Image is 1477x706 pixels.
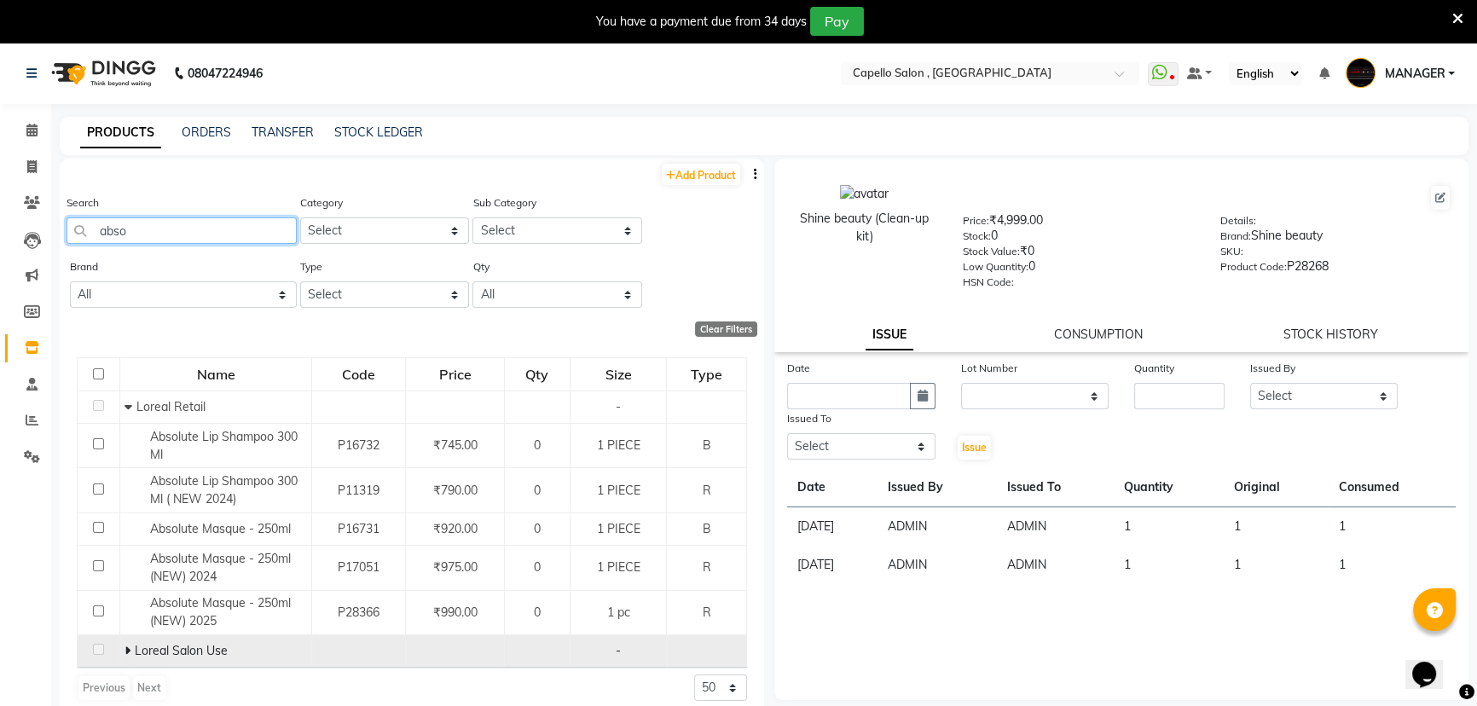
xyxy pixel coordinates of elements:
td: 1 [1328,507,1456,547]
span: 1 PIECE [597,437,640,453]
a: TRANSFER [252,124,314,140]
td: [DATE] [787,546,877,584]
div: P28268 [1220,258,1452,281]
div: 0 [963,258,1195,281]
div: ₹0 [963,242,1195,266]
span: 0 [534,559,541,575]
label: Issued By [1250,361,1295,376]
label: Quantity [1134,361,1174,376]
span: ₹790.00 [433,483,478,498]
b: 08047224946 [188,49,263,97]
label: Category [300,195,343,211]
span: R [703,559,711,575]
div: Name [121,359,310,390]
iframe: chat widget [1405,638,1460,689]
span: Absolute Masque - 250ml (NEW) 2025 [150,595,291,628]
td: 1 [1328,546,1456,584]
label: Lot Number [961,361,1017,376]
div: Shine beauty [1220,227,1452,251]
span: ₹920.00 [433,521,478,536]
a: CONSUMPTION [1054,327,1143,342]
td: ADMIN [997,507,1114,547]
span: 0 [534,605,541,620]
span: Absolute Masque - 250ml [150,521,291,536]
button: Issue [958,436,991,460]
button: Pay [810,7,864,36]
td: ADMIN [877,507,996,547]
div: Shine beauty (Clean-up kit) [791,210,937,246]
label: Stock Value: [963,244,1020,259]
span: 1 pc [607,605,630,620]
span: P11319 [338,483,379,498]
th: Issued To [997,468,1114,507]
span: 0 [534,521,541,536]
label: Brand [70,259,98,275]
th: Issued By [877,468,996,507]
img: logo [43,49,160,97]
label: Price: [963,213,989,229]
label: SKU: [1220,244,1243,259]
span: 1 PIECE [597,483,640,498]
div: Code [313,359,404,390]
label: Search [67,195,99,211]
span: 0 [534,437,541,453]
th: Consumed [1328,468,1456,507]
div: Price [407,359,502,390]
a: STOCK LEDGER [334,124,423,140]
span: 1 PIECE [597,559,640,575]
span: Loreal Salon Use [135,643,228,658]
span: P16731 [338,521,379,536]
td: 1 [1114,507,1224,547]
a: ORDERS [182,124,231,140]
a: ISSUE [866,320,913,350]
span: P17051 [338,559,379,575]
span: ₹745.00 [433,437,478,453]
th: Original [1224,468,1329,507]
div: Clear Filters [695,321,757,337]
span: 0 [534,483,541,498]
span: Absolute Lip Shampoo 300 Ml ( NEW 2024) [150,473,298,506]
span: B [703,521,711,536]
label: Details: [1220,213,1256,229]
span: MANAGER [1384,65,1445,83]
span: ₹990.00 [433,605,478,620]
td: 1 [1224,507,1329,547]
label: Date [787,361,810,376]
span: 1 PIECE [597,521,640,536]
div: You have a payment due from 34 days [596,13,807,31]
img: avatar [840,185,889,203]
td: ADMIN [997,546,1114,584]
label: HSN Code: [963,275,1014,290]
label: Low Quantity: [963,259,1028,275]
img: MANAGER [1346,58,1376,88]
td: [DATE] [787,507,877,547]
label: Brand: [1220,229,1251,244]
td: ADMIN [877,546,996,584]
div: Type [668,359,745,390]
a: Add Product [662,164,740,185]
div: Qty [506,359,569,390]
span: Loreal Retail [136,399,206,414]
label: Product Code: [1220,259,1287,275]
span: - [616,399,621,414]
span: Absolute Lip Shampoo 300 Ml [150,429,298,462]
td: 1 [1114,546,1224,584]
span: Expand Row [125,643,135,658]
label: Stock: [963,229,991,244]
span: Absolute Masque - 250ml (NEW) 2024 [150,551,291,584]
td: 1 [1224,546,1329,584]
span: Collapse Row [125,399,136,414]
label: Type [300,259,322,275]
div: Size [571,359,666,390]
div: ₹4,999.00 [963,211,1195,235]
span: Issue [962,441,987,454]
span: B [703,437,711,453]
label: Qty [472,259,489,275]
span: P28366 [338,605,379,620]
span: ₹975.00 [433,559,478,575]
div: 0 [963,227,1195,251]
label: Issued To [787,411,831,426]
input: Search by product name or code [67,217,297,244]
a: PRODUCTS [80,118,161,148]
span: R [703,483,711,498]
